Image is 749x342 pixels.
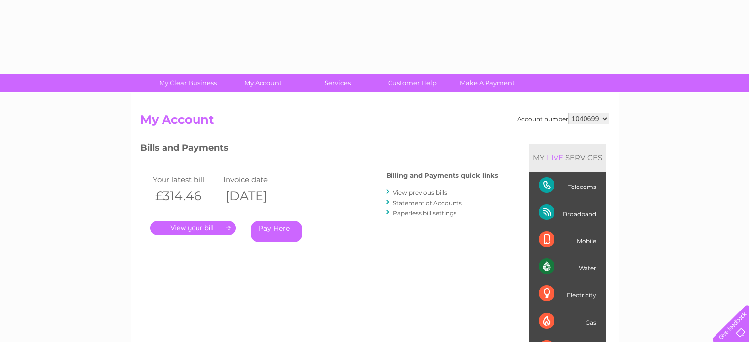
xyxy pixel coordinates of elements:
[150,186,221,206] th: £314.46
[372,74,453,92] a: Customer Help
[539,172,596,199] div: Telecoms
[447,74,528,92] a: Make A Payment
[393,209,456,217] a: Paperless bill settings
[222,74,303,92] a: My Account
[140,141,498,158] h3: Bills and Payments
[150,173,221,186] td: Your latest bill
[517,113,609,124] div: Account number
[386,172,498,179] h4: Billing and Payments quick links
[297,74,378,92] a: Services
[251,221,302,242] a: Pay Here
[529,144,606,172] div: MY SERVICES
[393,199,462,207] a: Statement of Accounts
[545,153,565,162] div: LIVE
[147,74,228,92] a: My Clear Business
[393,189,447,196] a: View previous bills
[221,173,292,186] td: Invoice date
[539,226,596,253] div: Mobile
[221,186,292,206] th: [DATE]
[539,308,596,335] div: Gas
[150,221,236,235] a: .
[539,253,596,280] div: Water
[539,199,596,226] div: Broadband
[140,113,609,131] h2: My Account
[539,280,596,308] div: Electricity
